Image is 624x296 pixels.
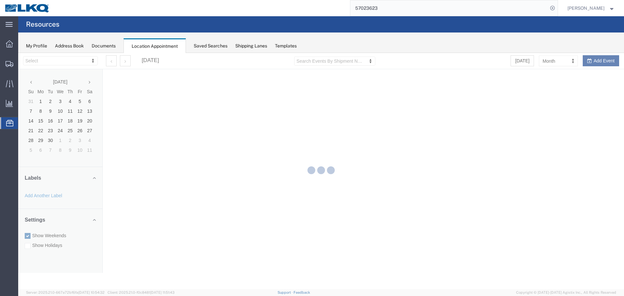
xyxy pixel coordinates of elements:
div: Saved Searches [194,43,227,49]
div: My Profile [26,43,47,49]
img: logo [5,3,50,13]
div: Documents [92,43,116,49]
span: [DATE] 11:51:43 [150,290,175,294]
span: Lea Merryweather [567,5,604,12]
span: Server: 2025.21.0-667a72bf6fa [26,290,105,294]
div: Templates [275,43,297,49]
h4: Resources [26,16,59,32]
div: Location Appointment [123,38,186,53]
span: Client: 2025.21.0-f0c8481 [108,290,175,294]
span: Copyright © [DATE]-[DATE] Agistix Inc., All Rights Reserved [516,290,616,295]
a: Feedback [293,290,310,294]
span: [DATE] 10:54:32 [78,290,105,294]
input: Search for shipment number, reference number [350,0,548,16]
div: Address Book [55,43,84,49]
a: Support [278,290,294,294]
div: Shipping Lanes [235,43,267,49]
button: [PERSON_NAME] [567,4,615,12]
